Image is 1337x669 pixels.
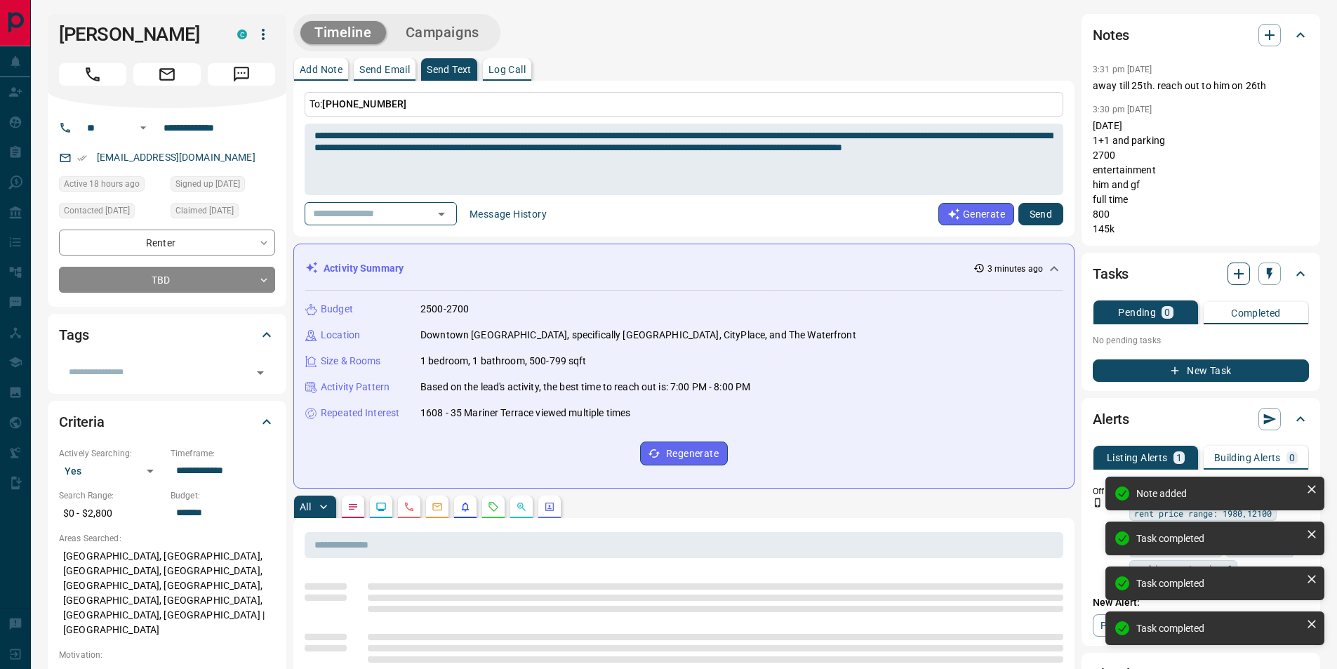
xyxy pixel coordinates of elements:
[175,177,240,191] span: Signed up [DATE]
[1093,263,1129,285] h2: Tasks
[1118,307,1156,317] p: Pending
[171,447,275,460] p: Timeframe:
[133,63,201,86] span: Email
[59,649,275,661] p: Motivation:
[321,354,381,369] p: Size & Rooms
[1093,65,1152,74] p: 3:31 pm [DATE]
[322,98,406,110] span: [PHONE_NUMBER]
[1093,330,1309,351] p: No pending tasks
[171,176,275,196] div: Wed Jul 14 2021
[987,263,1043,275] p: 3 minutes ago
[1231,308,1281,318] p: Completed
[420,328,856,343] p: Downtown [GEOGRAPHIC_DATA], specifically [GEOGRAPHIC_DATA], CityPlace, and The Waterfront
[59,411,105,433] h2: Criteria
[1136,533,1301,544] div: Task completed
[59,267,275,293] div: TBD
[488,65,526,74] p: Log Call
[175,204,234,218] span: Claimed [DATE]
[461,203,555,225] button: Message History
[1107,453,1168,463] p: Listing Alerts
[59,203,164,223] div: Tue Aug 03 2021
[375,501,387,512] svg: Lead Browsing Activity
[305,256,1063,281] div: Activity Summary3 minutes ago
[59,532,275,545] p: Areas Searched:
[1093,105,1152,114] p: 3:30 pm [DATE]
[1018,203,1063,225] button: Send
[324,261,404,276] p: Activity Summary
[59,460,164,482] div: Yes
[1093,498,1103,508] svg: Push Notification Only
[1214,453,1281,463] p: Building Alerts
[59,489,164,502] p: Search Range:
[1093,614,1165,637] a: Property
[171,203,275,223] div: Tue Aug 05 2025
[1093,402,1309,436] div: Alerts
[321,302,353,317] p: Budget
[59,318,275,352] div: Tags
[427,65,472,74] p: Send Text
[938,203,1014,225] button: Generate
[1093,485,1121,498] p: Off
[1093,257,1309,291] div: Tasks
[97,152,255,163] a: [EMAIL_ADDRESS][DOMAIN_NAME]
[460,501,471,512] svg: Listing Alerts
[64,177,140,191] span: Active 18 hours ago
[544,501,555,512] svg: Agent Actions
[1093,24,1129,46] h2: Notes
[420,406,630,420] p: 1608 - 35 Mariner Terrace viewed multiple times
[59,502,164,525] p: $0 - $2,800
[488,501,499,512] svg: Requests
[171,489,275,502] p: Budget:
[1289,453,1295,463] p: 0
[1136,578,1301,589] div: Task completed
[208,63,275,86] span: Message
[1136,488,1301,499] div: Note added
[305,92,1063,117] p: To:
[59,545,275,642] p: [GEOGRAPHIC_DATA], [GEOGRAPHIC_DATA], [GEOGRAPHIC_DATA], [GEOGRAPHIC_DATA], [GEOGRAPHIC_DATA], [G...
[59,405,275,439] div: Criteria
[1093,408,1129,430] h2: Alerts
[321,328,360,343] p: Location
[77,153,87,163] svg: Email Verified
[392,21,493,44] button: Campaigns
[59,63,126,86] span: Call
[321,380,390,395] p: Activity Pattern
[1093,359,1309,382] button: New Task
[432,204,451,224] button: Open
[64,204,130,218] span: Contacted [DATE]
[1164,307,1170,317] p: 0
[59,23,216,46] h1: [PERSON_NAME]
[59,230,275,256] div: Renter
[59,176,164,196] div: Mon Aug 11 2025
[359,65,410,74] p: Send Email
[347,501,359,512] svg: Notes
[1136,623,1301,634] div: Task completed
[640,442,728,465] button: Regenerate
[135,119,152,136] button: Open
[1093,595,1309,610] p: New Alert:
[516,501,527,512] svg: Opportunities
[1176,453,1182,463] p: 1
[251,363,270,383] button: Open
[1093,79,1309,93] p: away till 25th. reach out to him on 26th
[300,502,311,512] p: All
[300,65,342,74] p: Add Note
[300,21,386,44] button: Timeline
[404,501,415,512] svg: Calls
[1093,18,1309,52] div: Notes
[420,354,587,369] p: 1 bedroom, 1 bathroom, 500-799 sqft
[1093,119,1309,237] p: [DATE] 1+1 and parking 2700 entertainment him and gf full time 800 145k
[59,447,164,460] p: Actively Searching:
[59,324,88,346] h2: Tags
[237,29,247,39] div: condos.ca
[432,501,443,512] svg: Emails
[321,406,399,420] p: Repeated Interest
[420,380,750,395] p: Based on the lead's activity, the best time to reach out is: 7:00 PM - 8:00 PM
[420,302,469,317] p: 2500-2700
